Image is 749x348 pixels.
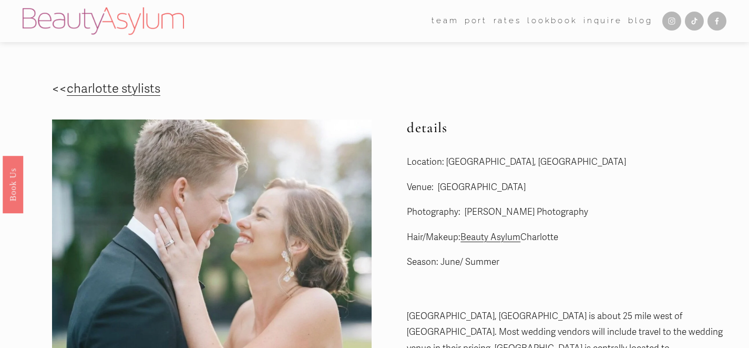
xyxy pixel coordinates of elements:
a: charlotte stylists [67,81,160,96]
p: Location: [GEOGRAPHIC_DATA], [GEOGRAPHIC_DATA] [407,154,726,171]
a: Blog [628,13,652,29]
p: Photography: [PERSON_NAME] Photography [407,204,726,221]
a: Book Us [3,155,23,213]
img: Beauty Asylum | Bridal Hair &amp; Makeup Charlotte &amp; Atlanta [23,7,184,35]
a: Inquire [583,13,622,29]
a: Rates [494,13,521,29]
a: folder dropdown [432,13,458,29]
span: team [432,14,458,28]
a: Facebook [707,12,726,31]
a: TikTok [685,12,704,31]
p: << [52,78,579,101]
a: Instagram [662,12,681,31]
p: Hair/Makeup: Charlotte [407,230,726,246]
a: Lookbook [527,13,578,29]
p: Venue: [GEOGRAPHIC_DATA] [407,180,726,196]
a: Beauty Asylum [460,232,520,243]
p: Season: June/ Summer [407,254,726,271]
a: port [465,13,487,29]
h2: details [407,120,726,136]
